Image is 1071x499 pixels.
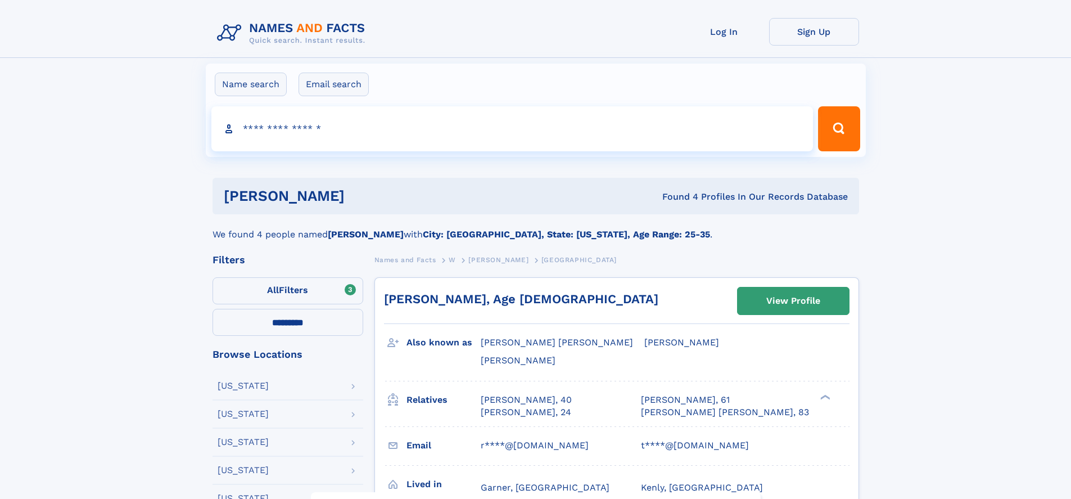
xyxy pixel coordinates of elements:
[641,406,809,419] a: [PERSON_NAME] [PERSON_NAME], 83
[644,337,719,348] span: [PERSON_NAME]
[641,482,763,493] span: Kenly, [GEOGRAPHIC_DATA]
[406,436,481,455] h3: Email
[384,292,658,306] a: [PERSON_NAME], Age [DEMOGRAPHIC_DATA]
[818,106,860,151] button: Search Button
[299,73,369,96] label: Email search
[449,253,456,267] a: W
[679,18,769,46] a: Log In
[218,466,269,475] div: [US_STATE]
[468,256,528,264] span: [PERSON_NAME]
[218,438,269,447] div: [US_STATE]
[481,482,609,493] span: Garner, [GEOGRAPHIC_DATA]
[641,394,730,406] a: [PERSON_NAME], 61
[406,333,481,352] h3: Also known as
[481,337,633,348] span: [PERSON_NAME] [PERSON_NAME]
[213,214,859,241] div: We found 4 people named with .
[769,18,859,46] a: Sign Up
[406,390,481,410] h3: Relatives
[406,475,481,494] h3: Lived in
[449,256,456,264] span: W
[213,349,363,359] div: Browse Locations
[213,277,363,304] label: Filters
[215,73,287,96] label: Name search
[468,253,528,267] a: [PERSON_NAME]
[267,285,279,295] span: All
[423,229,710,240] b: City: [GEOGRAPHIC_DATA], State: [US_STATE], Age Range: 25-35
[481,355,555,366] span: [PERSON_NAME]
[738,287,849,314] a: View Profile
[481,394,572,406] a: [PERSON_NAME], 40
[213,18,374,48] img: Logo Names and Facts
[541,256,617,264] span: [GEOGRAPHIC_DATA]
[328,229,404,240] b: [PERSON_NAME]
[211,106,814,151] input: search input
[817,393,831,401] div: ❯
[218,410,269,419] div: [US_STATE]
[481,406,571,419] a: [PERSON_NAME], 24
[374,253,436,267] a: Names and Facts
[766,288,820,314] div: View Profile
[218,381,269,390] div: [US_STATE]
[503,191,848,203] div: Found 4 Profiles In Our Records Database
[213,255,363,265] div: Filters
[224,189,504,203] h1: [PERSON_NAME]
